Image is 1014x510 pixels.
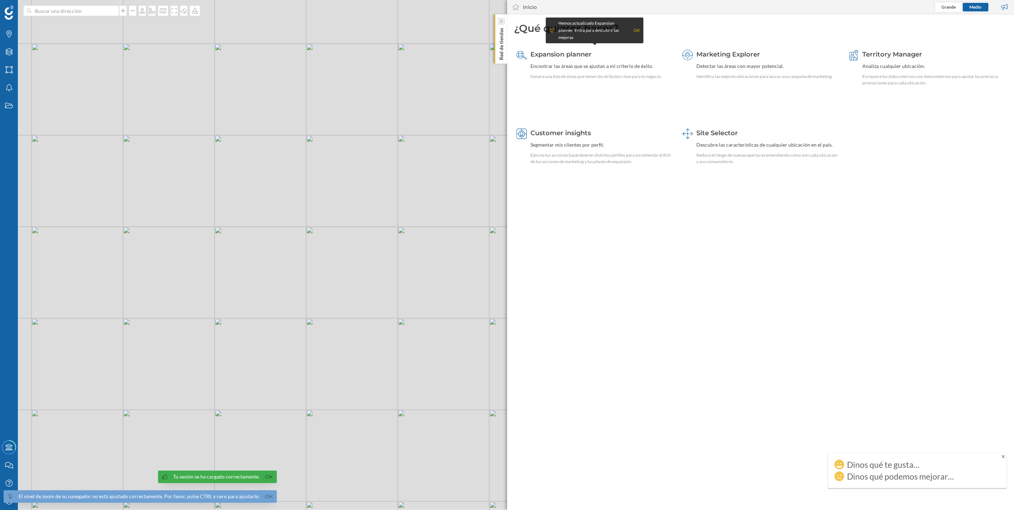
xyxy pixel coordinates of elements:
div: Genera una lista de áreas que tienen los atributos clave para tu negocio. [531,73,662,80]
span: Grande [942,4,956,10]
span: Customer insights [531,129,591,137]
span: Site Selector [697,129,738,137]
div: Detectar las áreas con mayor potencial. [697,63,833,70]
img: explorer.svg [682,50,693,60]
div: ¿Qué quieres hacer? [514,21,1007,35]
span: Territory Manager [863,50,922,58]
img: search-areas.svg [516,50,527,60]
img: customer-intelligence.svg [516,128,527,139]
img: territory-manager.svg [848,50,859,60]
span: Medio [970,4,982,10]
div: Tu sesión se ha cargado correctamente. [173,473,260,480]
div: Analiza cualquier ubicación. [863,63,1005,70]
div: Encontrar las áreas que se ajustan a mi criterio de éxito. [531,63,662,70]
img: Geoblink Logo [5,5,14,20]
div: El nivel de zoom de su navegador no está ajustado correctamente. Por favor, pulse CTRL y cero par... [19,493,260,500]
div: Ejecuta tus acciones basándote en distintos perfiles para incrementar el ROI de tus acciones de m... [531,152,673,165]
div: Descubre las características de cualquier ubicación en el país. [697,141,839,148]
img: dashboards-manager.svg [682,128,693,139]
div: OK [633,27,640,34]
div: Inicio [523,4,537,11]
span: Expansion planner [531,50,592,58]
a: Ok [264,492,275,501]
div: Segmentar mis clientes por perfil. [531,141,673,148]
a: Ok [264,473,275,481]
div: Reduce el riesgo de nuevas aperturas entendiendo cómo son cada ubicación y sus consumidores. [697,152,839,165]
div: Identifica las mejores ubicaciones para lanzar una campaña de marketing. [697,73,833,80]
p: Red de tiendas [498,25,505,60]
div: Dinos qué podemos mejorar… [847,473,954,480]
div: Dinos qué te gusta… [847,461,920,468]
div: Hemos actualizado Expansion planner. Entra para descubrir las mejoras [558,20,630,41]
span: Marketing Explorer [697,50,760,58]
span: Soporte [14,5,40,11]
div: Enriquece los datos internos con datos externos para ajustar los precios o promociones para cada ... [863,73,1005,86]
